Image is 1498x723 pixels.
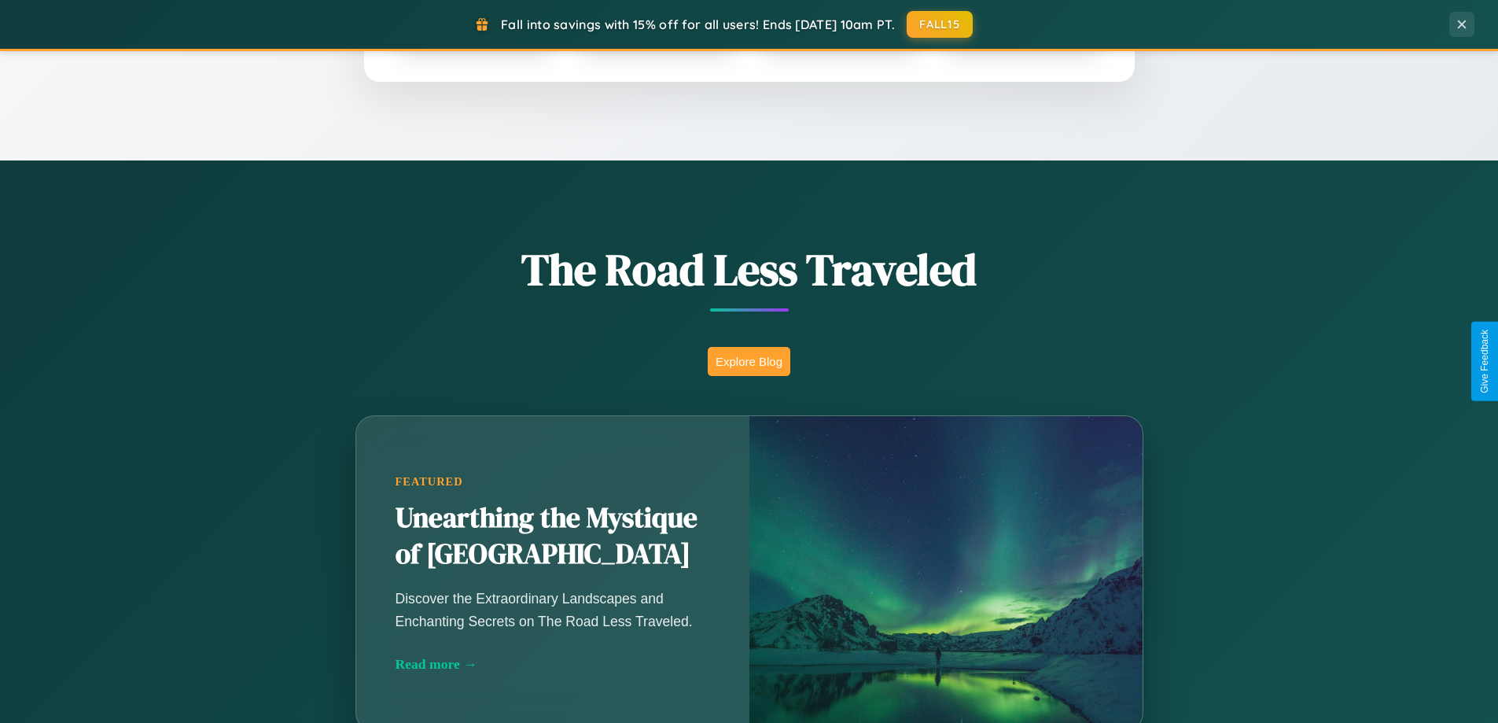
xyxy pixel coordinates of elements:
button: Explore Blog [708,347,790,376]
div: Give Feedback [1479,330,1490,393]
p: Discover the Extraordinary Landscapes and Enchanting Secrets on The Road Less Traveled. [396,588,710,632]
h2: Unearthing the Mystique of [GEOGRAPHIC_DATA] [396,500,710,573]
div: Featured [396,475,710,489]
div: Read more → [396,656,710,673]
span: Fall into savings with 15% off for all users! Ends [DATE] 10am PT. [501,17,895,32]
h1: The Road Less Traveled [278,239,1221,300]
button: FALL15 [907,11,973,38]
